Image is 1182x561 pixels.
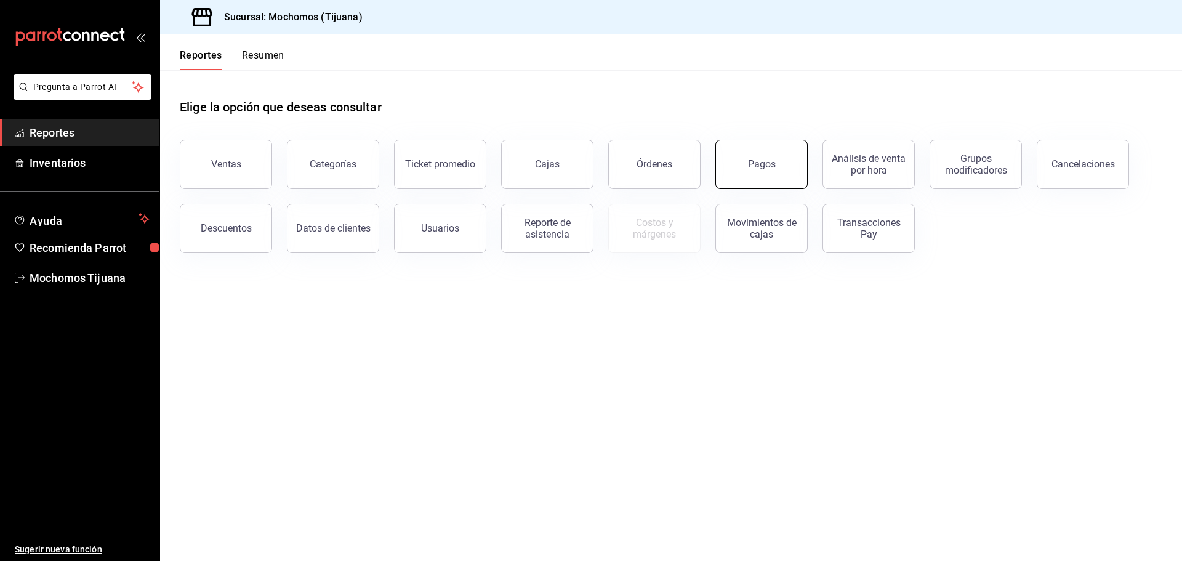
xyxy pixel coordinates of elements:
button: Reporte de asistencia [501,204,593,253]
span: Ayuda [30,211,134,226]
div: Grupos modificadores [938,153,1014,176]
button: Categorías [287,140,379,189]
button: Grupos modificadores [930,140,1022,189]
a: Pregunta a Parrot AI [9,89,151,102]
div: Cajas [535,158,560,170]
div: Ticket promedio [405,158,475,170]
span: Sugerir nueva función [15,543,150,556]
button: Movimientos de cajas [715,204,808,253]
button: Ticket promedio [394,140,486,189]
div: Órdenes [637,158,672,170]
button: Cajas [501,140,593,189]
div: Transacciones Pay [830,217,907,240]
button: open_drawer_menu [135,32,145,42]
span: Mochomos Tijuana [30,270,150,286]
div: Costos y márgenes [616,217,693,240]
button: Ventas [180,140,272,189]
div: Usuarios [421,222,459,234]
div: Análisis de venta por hora [830,153,907,176]
button: Contrata inventarios para ver este reporte [608,204,701,253]
button: Transacciones Pay [822,204,915,253]
button: Descuentos [180,204,272,253]
button: Reportes [180,49,222,70]
button: Datos de clientes [287,204,379,253]
div: Pagos [748,158,776,170]
button: Pagos [715,140,808,189]
div: Movimientos de cajas [723,217,800,240]
h3: Sucursal: Mochomos (Tijuana) [214,10,363,25]
span: Pregunta a Parrot AI [33,81,132,94]
button: Usuarios [394,204,486,253]
div: Cancelaciones [1051,158,1115,170]
button: Pregunta a Parrot AI [14,74,151,100]
h1: Elige la opción que deseas consultar [180,98,382,116]
button: Análisis de venta por hora [822,140,915,189]
div: Reporte de asistencia [509,217,585,240]
div: Ventas [211,158,241,170]
div: Descuentos [201,222,252,234]
button: Órdenes [608,140,701,189]
span: Reportes [30,124,150,141]
div: Datos de clientes [296,222,371,234]
div: navigation tabs [180,49,284,70]
span: Inventarios [30,155,150,171]
span: Recomienda Parrot [30,240,150,256]
button: Resumen [242,49,284,70]
button: Cancelaciones [1037,140,1129,189]
div: Categorías [310,158,356,170]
